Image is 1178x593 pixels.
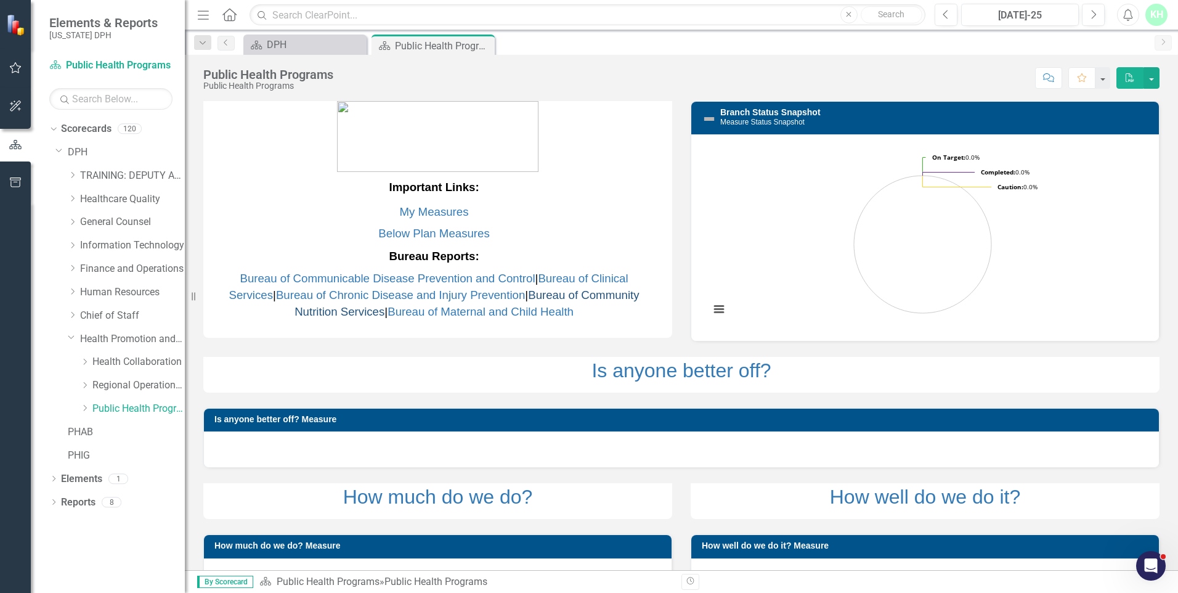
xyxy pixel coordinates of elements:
a: Reports [61,496,95,510]
text: 0.0% [981,168,1030,176]
a: Public Health Programs [92,402,185,416]
a: DPH [68,145,185,160]
a: Health Collaboration [92,355,185,369]
a: Below Plan Measures [378,227,489,240]
div: Public Health Programs [203,81,333,91]
a: PHIG [68,449,185,463]
svg: Interactive chart [704,144,1142,329]
div: Chart. Highcharts interactive chart. [704,144,1147,329]
a: Health Promotion and Services [80,332,185,346]
div: [DATE]-25 [965,8,1074,23]
a: How much do we do? [343,486,533,508]
div: DPH [267,37,364,52]
div: 1 [108,473,128,484]
a: Healthcare Quality [80,192,185,207]
tspan: Completed: [981,168,1015,176]
a: Public Health Programs [49,59,173,73]
h3: How much do we do? Measure [214,541,665,550]
input: Search ClearPoint... [250,4,925,26]
div: 8 [102,497,121,507]
span: Bureau Reports: [389,250,479,263]
text: 0.0% [997,182,1038,191]
text: 0.0% [932,153,980,162]
button: KH [1145,4,1168,26]
div: 120 [118,124,142,134]
a: Information Technology [80,239,185,253]
h3: How well do we do it? Measure [702,541,1153,550]
span: By Scorecard [197,576,253,588]
div: Public Health Programs [384,576,487,587]
div: Public Health Programs [203,68,333,81]
a: Branch Status Snapshot [720,107,821,117]
input: Search Below... [49,88,173,110]
button: View chart menu, Chart [710,301,728,318]
a: TRAINING: DEPUTY AREA [80,169,185,183]
a: Human Resources [80,285,185,300]
span: Search [878,9,904,19]
iframe: Intercom live chat [1136,551,1166,581]
a: Finance and Operations [80,262,185,276]
small: Measure Status Snapshot [720,118,805,126]
a: Elements [61,472,102,486]
span: Elements & Reports [49,15,158,30]
tspan: On Target: [932,153,965,162]
a: Bureau of Community Nutrition Services [294,288,640,318]
button: [DATE]-25 [961,4,1079,26]
a: Is anyone better off? [591,359,771,382]
span: | | | | [229,272,639,317]
a: Scorecards [61,122,112,136]
a: Regional Operations and Community Engagement [92,378,185,393]
a: Chief of Staff [80,309,185,323]
a: Public Health Programs [277,576,380,587]
img: ClearPoint Strategy [6,14,28,35]
a: Bureau of Communicable Disease Prevention and Control [240,272,535,285]
div: Public Health Programs [395,38,492,54]
tspan: Caution: [997,182,1023,191]
img: Not Defined [702,112,717,126]
a: How well do we do it? [830,486,1020,508]
div: » [259,575,672,589]
a: My Measures [400,205,469,218]
a: PHAB [68,425,185,440]
strong: Important Links: [389,181,479,194]
h3: Is anyone better off? Measure [214,415,1153,424]
small: [US_STATE] DPH [49,30,158,40]
a: General Counsel [80,215,185,229]
a: Bureau of Maternal and Child Health [388,305,574,318]
a: DPH [246,37,364,52]
a: Bureau of Chronic Disease and Injury Prevention [276,288,525,301]
button: Search [861,6,922,23]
